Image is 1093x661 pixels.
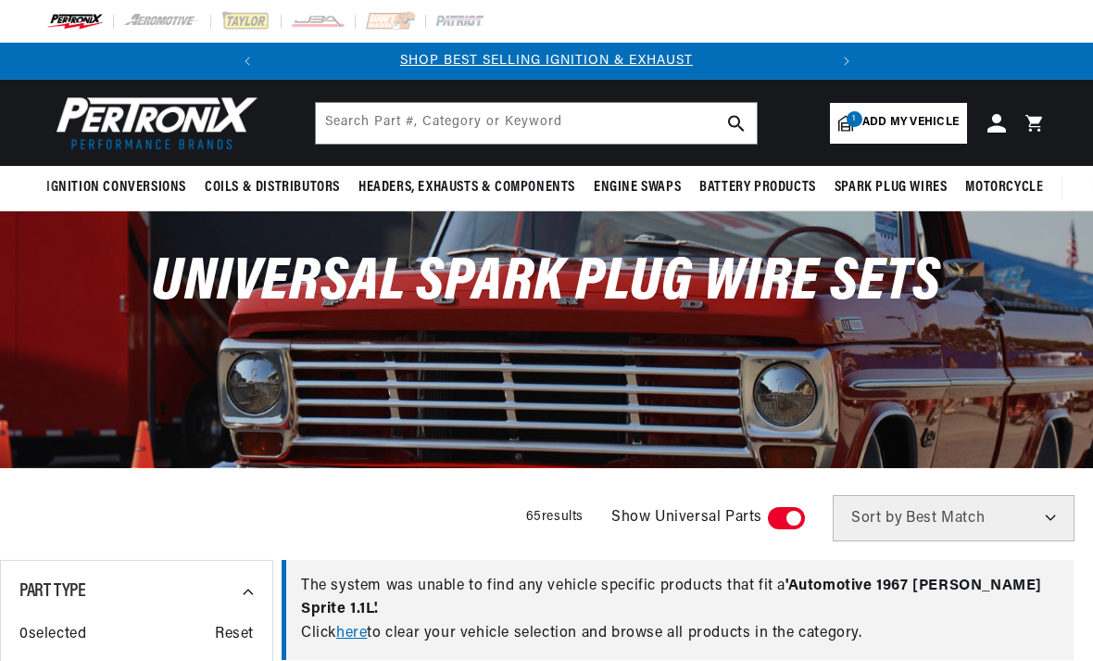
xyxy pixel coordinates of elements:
[956,166,1052,210] summary: Motorcycle
[266,51,828,71] div: 1 of 2
[825,166,957,210] summary: Spark Plug Wires
[833,495,1074,541] select: Sort by
[152,253,941,313] span: Universal Spark Plug Wire Sets
[611,506,762,530] span: Show Universal Parts
[835,178,948,197] span: Spark Plug Wires
[195,166,349,210] summary: Coils & Distributors
[19,582,85,601] span: Part Type
[349,166,584,210] summary: Headers, Exhausts & Components
[584,166,690,210] summary: Engine Swaps
[336,626,367,641] a: here
[316,103,757,144] input: Search Part #, Category or Keyword
[46,91,259,155] img: Pertronix
[699,178,816,197] span: Battery Products
[400,54,693,68] a: SHOP BEST SELLING IGNITION & EXHAUST
[851,511,902,526] span: Sort by
[282,560,1074,661] div: The system was unable to find any vehicle specific products that fit a Click to clear your vehicl...
[46,178,186,197] span: Ignition Conversions
[862,114,959,132] span: Add my vehicle
[358,178,575,197] span: Headers, Exhausts & Components
[229,43,266,80] button: Translation missing: en.sections.announcements.previous_announcement
[526,510,584,524] span: 65 results
[716,103,757,144] button: search button
[266,51,828,71] div: Announcement
[46,166,195,210] summary: Ignition Conversions
[215,623,254,647] span: Reset
[594,178,681,197] span: Engine Swaps
[830,103,967,144] a: 1Add my vehicle
[205,178,340,197] span: Coils & Distributors
[965,178,1043,197] span: Motorcycle
[828,43,865,80] button: Translation missing: en.sections.announcements.next_announcement
[690,166,825,210] summary: Battery Products
[19,623,86,647] span: 0 selected
[847,111,862,127] span: 1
